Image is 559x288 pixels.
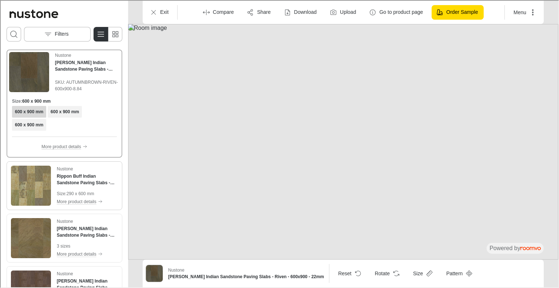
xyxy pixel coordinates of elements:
[6,213,122,262] div: See Raj Green Indian Sandstone Paving Slabs - Riven - 600x900 - 22mm in the room
[489,244,540,252] p: Powered by
[145,264,162,281] img: Autumn Brown Indian Sandstone Paving Slabs - Riven - 600x900 - 22mm
[431,4,483,19] button: Order Sample
[8,51,48,91] img: Autumn Brown Indian Sandstone Paving Slabs - Riven - 600x900 - 22mm. Link opens in a new window.
[56,172,117,185] h4: Rippon Buff Indian Sandstone Paving Slabs - Riven - 600x290 - 22mm
[56,242,117,249] p: 3 sizes
[167,266,184,273] p: Nustone
[145,4,174,19] button: Exit
[47,105,81,117] button: View size format 600 x 900 mm
[279,4,322,19] button: Download
[127,23,558,259] img: Room image
[21,97,50,104] h6: 600 x 900 mm
[364,4,428,19] button: Go to product page
[56,225,117,238] h4: Raj Green Indian Sandstone Paving Slabs - Riven - 600x900 - 22mm
[6,6,60,20] img: Logo representing Nustone.
[56,249,117,257] button: More product details
[54,30,68,37] p: Filters
[107,26,122,41] button: Switch to simple view
[14,108,43,114] h6: 600 x 900 mm
[56,250,96,257] p: More product details
[520,246,540,249] img: roomvo_wordmark.svg
[10,165,50,205] img: Rippon Buff Indian Sandstone Paving Slabs - Riven - 600x290 - 22mm. Link opens in a new window.
[11,105,45,117] button: View size format 600 x 900 mm
[293,8,316,15] p: Download
[23,26,90,41] button: Open the filters menu
[56,190,66,196] p: Size :
[507,4,540,19] button: More actions
[10,217,50,257] img: Raj Green Indian Sandstone Paving Slabs - Riven - 600x900 - 22mm. Link opens in a new window.
[440,265,476,280] button: Open pattern dialog
[6,161,122,209] div: See Rippon Buff Indian Sandstone Paving Slabs - Riven - 600x290 - 22mm in the room
[14,121,43,127] h6: 600 x 900 mm
[50,108,78,114] h6: 600 x 900 mm
[56,198,96,204] p: More product details
[242,4,275,19] button: Share
[167,273,323,279] h6: Autumn Brown Indian Sandstone Paving Slabs - Riven - 600x900 - 22mm
[6,6,60,20] a: Go to Nustone's website.
[41,143,80,149] p: More product details
[198,4,239,19] button: Enter compare mode
[54,59,119,72] h4: Autumn Brown Indian Sandstone Paving Slabs - Riven - 600x900 - 22mm
[56,197,117,205] button: More product details
[56,217,72,224] p: Nustone
[54,78,119,91] span: SKU: AUTUMNBROWN-RIVEN-600x900-8.84
[41,142,87,150] button: More product details
[256,8,270,15] p: Share
[6,26,20,41] button: Open search box
[489,244,540,252] div: The visualizer is powered by Roomvo.
[368,265,404,280] button: Rotate Surface
[56,165,72,171] p: Nustone
[93,26,107,41] button: Switch to detail view
[378,8,422,15] p: Go to product page
[11,118,45,130] button: View size format 600 x 900 mm
[445,8,477,15] p: Order Sample
[339,8,355,15] label: Upload
[11,97,116,130] div: Product sizes
[159,8,168,15] p: Exit
[56,270,72,276] p: Nustone
[332,265,365,280] button: Reset product
[66,190,94,196] p: 290 x 600 mm
[54,51,71,58] p: Nustone
[165,264,325,281] button: Show details for Autumn Brown Indian Sandstone Paving Slabs - Riven - 600x900 - 22mm
[325,4,361,19] button: Upload a picture of your room
[11,97,21,104] h6: Size :
[407,265,437,280] button: Open size menu
[212,8,233,15] p: Compare
[93,26,122,41] div: Product List Mode Selector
